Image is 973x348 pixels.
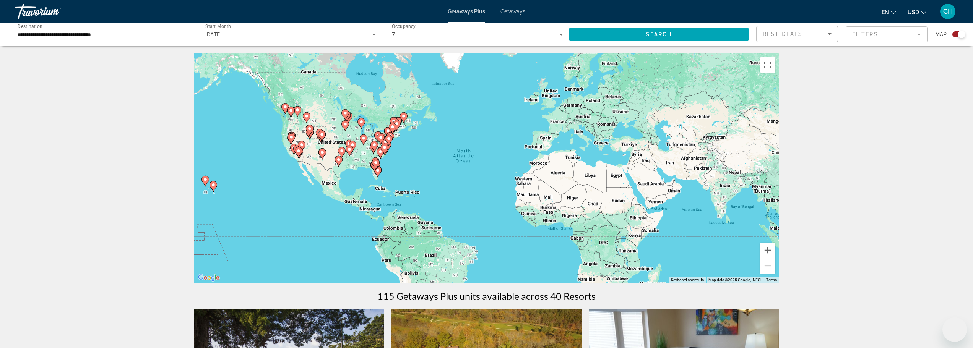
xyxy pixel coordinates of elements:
[448,8,485,15] a: Getaways Plus
[15,2,92,21] a: Travorium
[942,317,967,342] iframe: Button to launch messaging window
[882,6,896,18] button: Change language
[908,6,926,18] button: Change currency
[763,29,832,39] mat-select: Sort by
[882,9,889,15] span: en
[18,23,42,29] span: Destination
[760,258,775,274] button: Zoom out
[646,31,672,37] span: Search
[196,273,221,283] a: Open this area in Google Maps (opens a new window)
[392,24,416,29] span: Occupancy
[935,29,947,40] span: Map
[500,8,525,15] a: Getaways
[671,277,704,283] button: Keyboard shortcuts
[377,290,596,302] h1: 115 Getaways Plus units available across 40 Resorts
[766,278,777,282] a: Terms (opens in new tab)
[196,273,221,283] img: Google
[708,278,762,282] span: Map data ©2025 Google, INEGI
[846,26,928,43] button: Filter
[205,31,222,37] span: [DATE]
[392,31,395,37] span: 7
[938,3,958,19] button: User Menu
[908,9,919,15] span: USD
[205,24,231,29] span: Start Month
[760,243,775,258] button: Zoom in
[760,57,775,73] button: Toggle fullscreen view
[569,28,749,41] button: Search
[763,31,802,37] span: Best Deals
[943,8,953,15] span: CH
